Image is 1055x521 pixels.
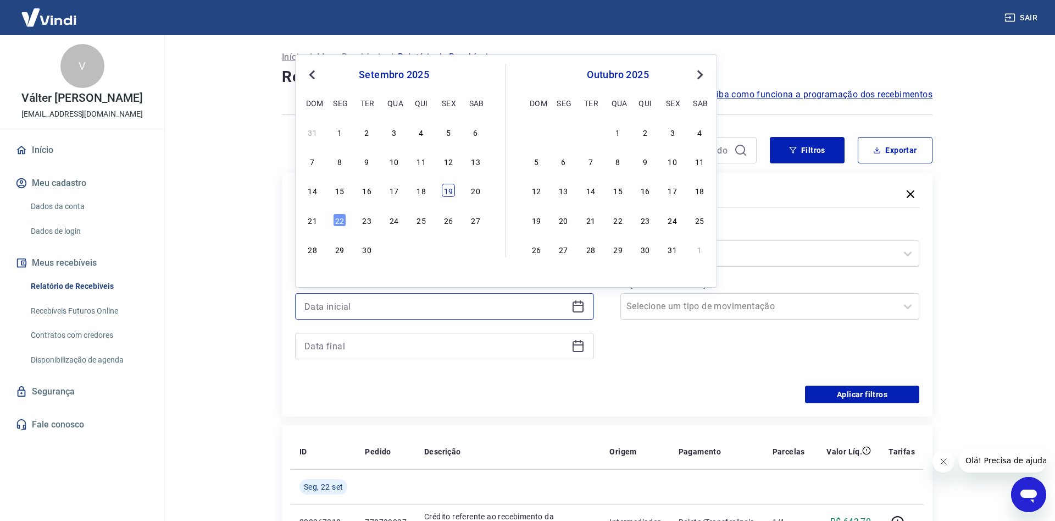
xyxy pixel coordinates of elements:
div: Choose sábado, 1 de novembro de 2025 [693,243,706,256]
div: Choose sábado, 11 de outubro de 2025 [693,155,706,168]
div: Choose segunda-feira, 27 de outubro de 2025 [557,243,570,256]
div: Choose quarta-feira, 3 de setembro de 2025 [387,125,401,139]
a: Recebíveis Futuros Online [26,300,151,322]
div: Choose quinta-feira, 23 de outubro de 2025 [638,213,652,227]
iframe: Fechar mensagem [932,451,954,473]
h4: Relatório de Recebíveis [282,66,932,88]
div: Choose sábado, 20 de setembro de 2025 [469,184,482,197]
div: sex [666,96,679,109]
div: Choose terça-feira, 30 de setembro de 2025 [360,243,374,256]
div: qui [415,96,428,109]
div: Choose sexta-feira, 5 de setembro de 2025 [442,125,455,139]
div: Choose quarta-feira, 15 de outubro de 2025 [612,184,625,197]
div: Choose domingo, 28 de setembro de 2025 [306,243,319,256]
p: Valor Líq. [826,446,862,457]
div: outubro 2025 [528,68,708,81]
div: Choose quinta-feira, 9 de outubro de 2025 [638,155,652,168]
div: seg [333,96,346,109]
label: Tipo de Movimentação [623,278,917,291]
div: Choose domingo, 5 de outubro de 2025 [530,155,543,168]
div: Choose sexta-feira, 31 de outubro de 2025 [666,243,679,256]
input: Data inicial [304,298,567,315]
p: Descrição [424,446,461,457]
div: Choose sábado, 4 de outubro de 2025 [469,243,482,256]
div: Choose quarta-feira, 1 de outubro de 2025 [612,125,625,139]
div: Choose sábado, 18 de outubro de 2025 [693,184,706,197]
div: Choose terça-feira, 28 de outubro de 2025 [584,243,597,256]
button: Exportar [858,137,932,163]
div: Choose domingo, 14 de setembro de 2025 [306,184,319,197]
div: Choose sábado, 27 de setembro de 2025 [469,213,482,227]
div: Choose quarta-feira, 17 de setembro de 2025 [387,184,401,197]
div: V [60,44,104,88]
div: Choose quinta-feira, 30 de outubro de 2025 [638,243,652,256]
p: Relatório de Recebíveis [398,51,492,64]
div: Choose sexta-feira, 26 de setembro de 2025 [442,213,455,227]
div: Choose terça-feira, 9 de setembro de 2025 [360,155,374,168]
div: Choose sexta-feira, 17 de outubro de 2025 [666,184,679,197]
div: Choose segunda-feira, 8 de setembro de 2025 [333,155,346,168]
p: / [308,51,312,64]
a: Início [13,138,151,162]
div: dom [306,96,319,109]
div: Choose sábado, 13 de setembro de 2025 [469,155,482,168]
div: qua [387,96,401,109]
div: Choose segunda-feira, 1 de setembro de 2025 [333,125,346,139]
div: Choose domingo, 31 de agosto de 2025 [306,125,319,139]
div: Choose domingo, 28 de setembro de 2025 [530,125,543,139]
div: Choose sexta-feira, 3 de outubro de 2025 [666,125,679,139]
div: Choose domingo, 7 de setembro de 2025 [306,155,319,168]
div: Choose quinta-feira, 25 de setembro de 2025 [415,213,428,227]
a: Disponibilização de agenda [26,349,151,371]
div: seg [557,96,570,109]
div: Choose sexta-feira, 24 de outubro de 2025 [666,213,679,227]
p: / [390,51,393,64]
button: Meu cadastro [13,171,151,195]
div: Choose segunda-feira, 15 de setembro de 2025 [333,184,346,197]
div: Choose quinta-feira, 11 de setembro de 2025 [415,155,428,168]
div: Choose quinta-feira, 18 de setembro de 2025 [415,184,428,197]
div: Choose terça-feira, 2 de setembro de 2025 [360,125,374,139]
div: Choose quarta-feira, 1 de outubro de 2025 [387,243,401,256]
a: Fale conosco [13,413,151,437]
a: Dados de login [26,220,151,243]
div: Choose quarta-feira, 24 de setembro de 2025 [387,213,401,227]
a: Segurança [13,380,151,404]
button: Previous Month [306,68,319,81]
div: Choose quarta-feira, 10 de setembro de 2025 [387,155,401,168]
div: sab [693,96,706,109]
div: Choose segunda-feira, 22 de setembro de 2025 [333,213,346,227]
div: Choose domingo, 21 de setembro de 2025 [306,213,319,227]
div: Choose quinta-feira, 4 de setembro de 2025 [415,125,428,139]
p: Tarifas [889,446,915,457]
a: Início [282,51,304,64]
a: Meus Recebíveis [317,51,385,64]
div: Choose terça-feira, 30 de setembro de 2025 [584,125,597,139]
button: Sair [1002,8,1042,28]
div: Choose quinta-feira, 2 de outubro de 2025 [415,243,428,256]
div: ter [360,96,374,109]
div: Choose quarta-feira, 8 de outubro de 2025 [612,155,625,168]
span: Olá! Precisa de ajuda? [7,8,92,17]
div: Choose segunda-feira, 29 de setembro de 2025 [557,125,570,139]
div: Choose terça-feira, 23 de setembro de 2025 [360,213,374,227]
div: sab [469,96,482,109]
div: Choose terça-feira, 16 de setembro de 2025 [360,184,374,197]
a: Contratos com credores [26,324,151,347]
button: Next Month [693,68,707,81]
div: Choose terça-feira, 7 de outubro de 2025 [584,155,597,168]
span: Seg, 22 set [304,481,343,492]
iframe: Mensagem da empresa [959,448,1046,473]
img: Vindi [13,1,85,34]
p: ID [299,446,307,457]
p: Origem [609,446,636,457]
div: setembro 2025 [304,68,484,81]
div: qua [612,96,625,109]
p: Pagamento [679,446,721,457]
a: Saiba como funciona a programação dos recebimentos [706,88,932,101]
input: Data final [304,338,567,354]
div: Choose sexta-feira, 19 de setembro de 2025 [442,184,455,197]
